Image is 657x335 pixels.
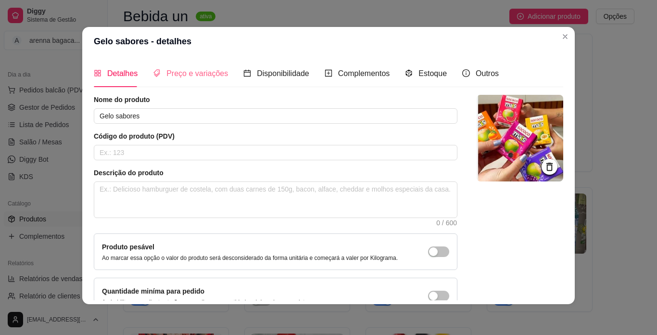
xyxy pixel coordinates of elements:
[557,29,573,44] button: Close
[94,145,457,160] input: Ex.: 123
[338,69,390,77] span: Complementos
[476,69,499,77] span: Outros
[94,168,457,178] article: Descrição do produto
[477,95,563,181] img: logo da loja
[102,298,310,306] p: Ao habilitar seus clientes terão que pedir uma quantidade miníma desse produto.
[153,69,161,77] span: tags
[243,69,251,77] span: calendar
[82,27,575,56] header: Gelo sabores - detalhes
[102,243,154,251] label: Produto pesável
[94,108,457,124] input: Ex.: Hamburguer de costela
[166,69,228,77] span: Preço e variações
[94,95,457,104] article: Nome do produto
[462,69,470,77] span: info-circle
[418,69,447,77] span: Estoque
[102,287,204,295] label: Quantidade miníma para pedido
[94,69,101,77] span: appstore
[94,131,457,141] article: Código do produto (PDV)
[102,254,398,262] p: Ao marcar essa opção o valor do produto será desconsiderado da forma unitária e começará a valer ...
[107,69,138,77] span: Detalhes
[257,69,309,77] span: Disponibilidade
[325,69,332,77] span: plus-square
[405,69,413,77] span: code-sandbox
